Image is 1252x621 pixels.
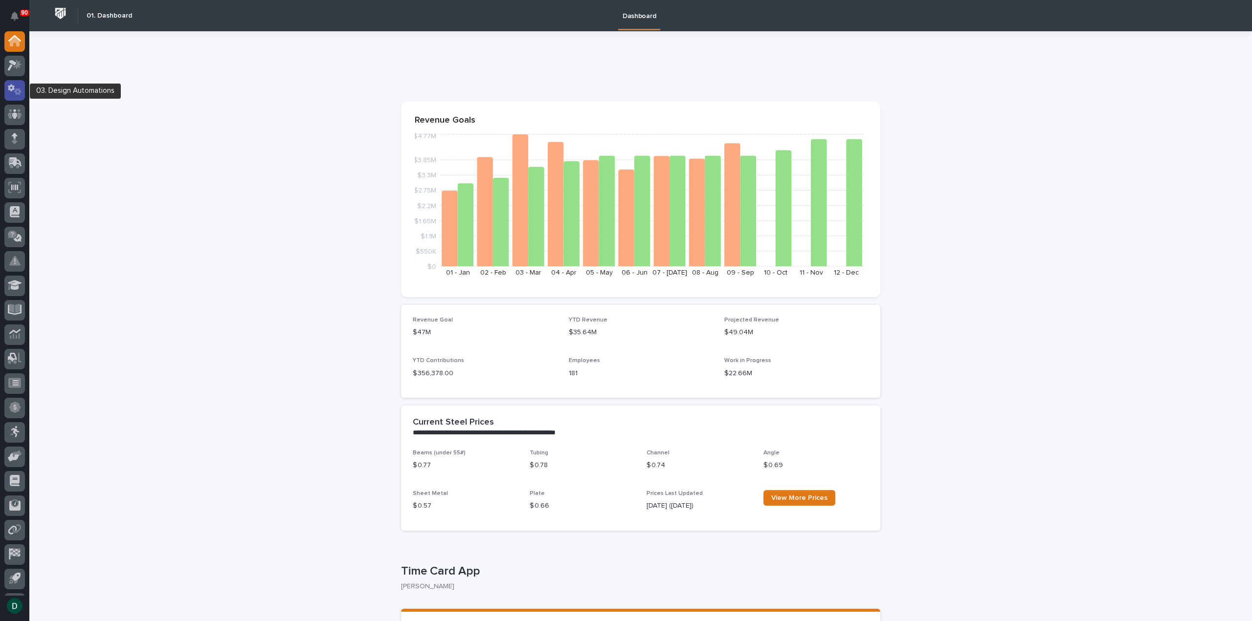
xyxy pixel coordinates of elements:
[414,187,436,194] tspan: $2.75M
[763,490,835,506] a: View More Prices
[401,582,872,591] p: [PERSON_NAME]
[515,269,541,276] text: 03 - Mar
[12,12,25,27] div: Notifications90
[421,233,436,239] tspan: $1.1M
[569,358,600,364] span: Employees
[763,460,869,471] p: $ 0.69
[647,460,752,471] p: $ 0.74
[530,501,635,511] p: $ 0.66
[569,327,713,338] p: $35.64M
[771,494,827,501] span: View More Prices
[413,133,436,140] tspan: $4.77M
[401,564,876,578] p: Time Card App
[413,501,518,511] p: $ 0.57
[22,9,28,16] p: 90
[724,327,869,338] p: $49.04M
[413,317,453,323] span: Revenue Goal
[413,368,557,379] p: $ 356,378.00
[647,450,670,456] span: Channel
[551,269,577,276] text: 04 - Apr
[530,450,548,456] span: Tubing
[647,501,752,511] p: [DATE] ([DATE])
[724,317,779,323] span: Projected Revenue
[413,358,464,364] span: YTD Contributions
[764,269,787,276] text: 10 - Oct
[647,491,703,496] span: Prices Last Updated
[413,491,448,496] span: Sheet Metal
[427,263,436,270] tspan: $0
[417,202,436,209] tspan: $2.2M
[800,269,823,276] text: 11 - Nov
[727,269,754,276] text: 09 - Sep
[413,157,436,164] tspan: $3.85M
[4,6,25,26] button: Notifications
[763,450,780,456] span: Angle
[415,115,867,126] p: Revenue Goals
[417,172,436,179] tspan: $3.3M
[414,217,436,224] tspan: $1.65M
[569,368,713,379] p: 181
[692,269,718,276] text: 08 - Aug
[416,248,436,255] tspan: $550K
[413,327,557,338] p: $47M
[4,596,25,616] button: users-avatar
[569,317,607,323] span: YTD Revenue
[834,269,859,276] text: 12 - Dec
[413,450,466,456] span: Beams (under 55#)
[724,358,771,364] span: Work in Progress
[622,269,648,276] text: 06 - Jun
[530,460,635,471] p: $ 0.78
[586,269,613,276] text: 05 - May
[87,12,132,20] h2: 01. Dashboard
[413,417,494,428] h2: Current Steel Prices
[480,269,506,276] text: 02 - Feb
[724,368,869,379] p: $22.66M
[530,491,545,496] span: Plate
[413,460,518,471] p: $ 0.77
[446,269,470,276] text: 01 - Jan
[652,269,687,276] text: 07 - [DATE]
[51,4,69,22] img: Workspace Logo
